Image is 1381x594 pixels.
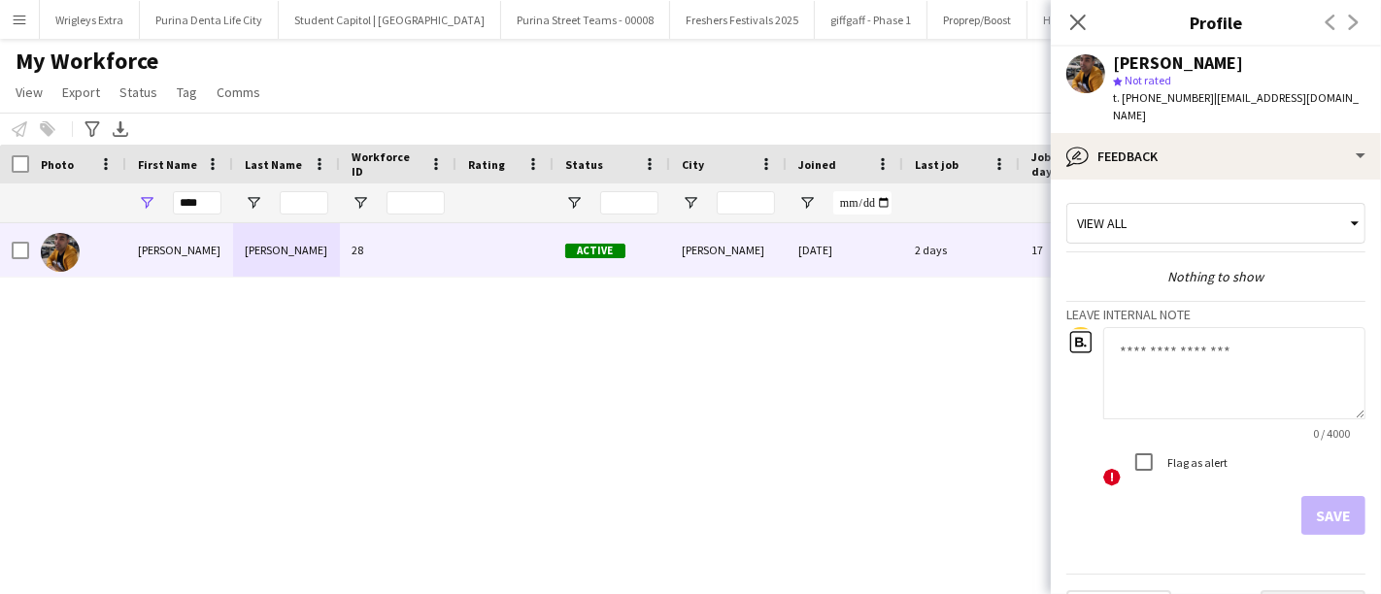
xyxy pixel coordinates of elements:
a: Export [54,80,108,105]
span: Last Name [245,157,302,172]
button: Proprep/Boost [927,1,1027,39]
button: Purina Denta Life City [140,1,279,39]
span: Status [565,157,603,172]
div: [PERSON_NAME] [1113,54,1243,72]
span: View all [1077,214,1127,232]
button: Open Filter Menu [138,194,155,212]
span: Export [62,83,100,101]
div: [PERSON_NAME] [233,223,340,277]
span: My Workforce [16,47,158,76]
app-action-btn: Export XLSX [109,117,132,141]
div: Feedback [1051,133,1381,180]
input: Status Filter Input [600,191,658,214]
label: Flag as alert [1163,455,1228,470]
div: Nothing to show [1066,268,1365,285]
button: Open Filter Menu [565,194,583,212]
span: Jobs (last 90 days) [1031,149,1111,179]
input: Last Name Filter Input [280,191,328,214]
button: Open Filter Menu [245,194,262,212]
span: | [EMAIL_ADDRESS][DOMAIN_NAME] [1113,90,1359,122]
button: Wrigleys Extra [40,1,140,39]
button: Open Filter Menu [798,194,816,212]
h3: Leave internal note [1066,306,1365,323]
div: [PERSON_NAME] [126,223,233,277]
div: [DATE] [787,223,903,277]
a: Tag [169,80,205,105]
span: View [16,83,43,101]
span: Tag [177,83,197,101]
span: t. [PHONE_NUMBER] [1113,90,1214,105]
div: [PERSON_NAME] [670,223,787,277]
button: Handshake [1027,1,1118,39]
span: First Name [138,157,197,172]
span: Workforce ID [352,149,421,179]
a: Comms [209,80,268,105]
span: Joined [798,157,836,172]
input: Joined Filter Input [833,191,892,214]
input: First Name Filter Input [173,191,221,214]
span: Photo [41,157,74,172]
button: Student Capitol | [GEOGRAPHIC_DATA] [279,1,501,39]
button: Freshers Festivals 2025 [670,1,815,39]
span: Last job [915,157,959,172]
span: Rating [468,157,505,172]
button: giffgaff - Phase 1 [815,1,927,39]
span: City [682,157,704,172]
span: Active [565,244,625,258]
div: 17 [1020,223,1146,277]
span: Not rated [1125,73,1171,87]
input: Workforce ID Filter Input [387,191,445,214]
input: City Filter Input [717,191,775,214]
button: Open Filter Menu [352,194,369,212]
span: 0 / 4000 [1297,426,1365,441]
span: Status [119,83,157,101]
div: 28 [340,223,456,277]
a: Status [112,80,165,105]
button: Open Filter Menu [682,194,699,212]
app-action-btn: Advanced filters [81,117,104,141]
img: Sean Porter [41,233,80,272]
h3: Profile [1051,10,1381,35]
button: Purina Street Teams - 00008 [501,1,670,39]
span: Comms [217,83,260,101]
a: View [8,80,51,105]
span: ! [1103,469,1121,486]
div: 2 days [903,223,1020,277]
